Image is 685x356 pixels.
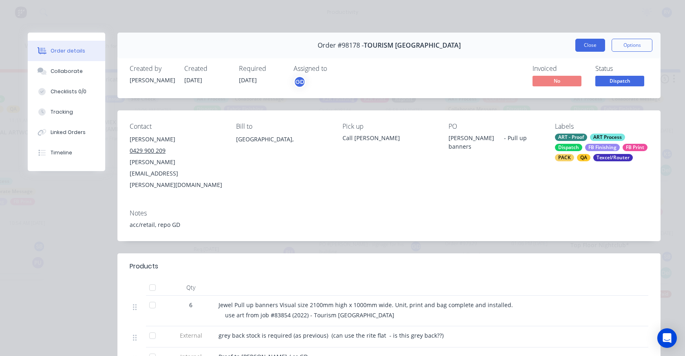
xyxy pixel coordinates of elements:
[236,134,329,160] div: [GEOGRAPHIC_DATA],
[130,134,223,191] div: [PERSON_NAME]0429 900 209[PERSON_NAME][EMAIL_ADDRESS][PERSON_NAME][DOMAIN_NAME]
[533,65,586,73] div: Invoiced
[449,123,542,130] div: PO
[51,149,72,156] div: Timeline
[555,154,574,161] div: PACK
[318,42,364,49] span: Order #98178 -
[236,134,329,145] div: [GEOGRAPHIC_DATA],
[342,134,436,142] div: Call [PERSON_NAME]
[239,65,284,73] div: Required
[51,68,83,75] div: Collaborate
[219,301,513,309] span: Jewel Pull up banners Visual size 2100mm high x 1000mm wide. Unit, print and bag complete and ins...
[225,311,394,319] span: use art from job #83854 (2022) - Tourism [GEOGRAPHIC_DATA]
[189,301,192,309] span: 6
[294,65,375,73] div: Assigned to
[294,76,306,88] button: GD
[575,39,605,52] button: Close
[219,332,444,339] span: grey back stock is required (as previous) (can use the rite flat - is this grey back??)
[28,61,105,81] button: Collaborate
[623,144,647,151] div: FB Print
[657,328,677,348] div: Open Intercom Messenger
[342,123,436,130] div: Pick up
[130,65,175,73] div: Created by
[449,134,542,151] div: [PERSON_NAME] - Pull up banners
[239,76,257,84] span: [DATE]
[555,134,587,141] div: ART - Proof
[612,39,652,52] button: Options
[130,220,648,229] div: acc/retail, repo GD
[184,65,229,73] div: Created
[28,122,105,143] button: Linked Orders
[595,76,644,88] button: Dispatch
[236,123,329,130] div: Bill to
[130,147,166,154] tcxspan: Call 0429 900 209 via 3CX
[595,65,648,73] div: Status
[533,76,581,86] span: No
[555,144,582,151] div: Dispatch
[166,279,215,296] div: Qty
[51,108,73,116] div: Tracking
[555,123,648,130] div: Labels
[28,102,105,122] button: Tracking
[130,134,223,145] div: [PERSON_NAME]
[170,331,212,340] span: External
[51,47,85,55] div: Order details
[28,81,105,102] button: Checklists 0/0
[593,154,633,161] div: Texcel/Router
[595,76,644,86] span: Dispatch
[130,76,175,84] div: [PERSON_NAME]
[130,262,158,271] div: Products
[577,154,590,161] div: QA
[130,123,223,130] div: Contact
[51,129,86,136] div: Linked Orders
[364,42,461,49] span: TOURISM [GEOGRAPHIC_DATA]
[585,144,620,151] div: FB Finishing
[51,88,86,95] div: Checklists 0/0
[28,41,105,61] button: Order details
[130,209,648,217] div: Notes
[28,143,105,163] button: Timeline
[130,156,223,191] div: [PERSON_NAME][EMAIL_ADDRESS][PERSON_NAME][DOMAIN_NAME]
[184,76,202,84] span: [DATE]
[590,134,625,141] div: ART Process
